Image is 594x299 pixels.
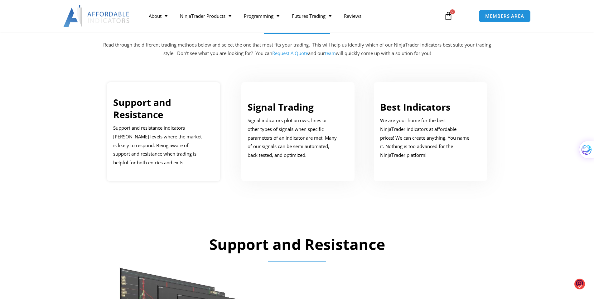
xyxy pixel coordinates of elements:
a: MEMBERS AREA [479,10,531,22]
p: Signal indicators plot arrows, lines or other types of signals when specific parameters of an ind... [248,116,339,160]
img: o1IwAAAABJRU5ErkJggg== [574,278,585,290]
a: About [142,9,174,23]
nav: Menu [142,9,437,23]
p: Read through the different trading methods below and select the one that most fits your trading. ... [102,41,492,58]
p: Support and resistance indicators [PERSON_NAME] levels where the market is likely to respond. Bei... [113,124,205,167]
a: Programming [238,9,286,23]
a: Request A Quote [272,50,308,56]
a: NinjaTrader Products [174,9,238,23]
a: Reviews [338,9,368,23]
a: Support and Resistance [113,96,171,121]
a: Best Indicators [380,101,451,113]
a: Signal Trading [248,101,314,113]
span: 0 [450,9,455,14]
span: MEMBERS AREA [485,14,524,18]
a: team [325,50,336,56]
p: We are your home for the best NinjaTrader indicators at affordable prices! We can create anything... [380,116,472,160]
a: 0 [435,7,462,25]
a: Futures Trading [286,9,338,23]
img: LogoAI | Affordable Indicators – NinjaTrader [63,5,130,27]
h2: Support and Resistance [105,235,489,254]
